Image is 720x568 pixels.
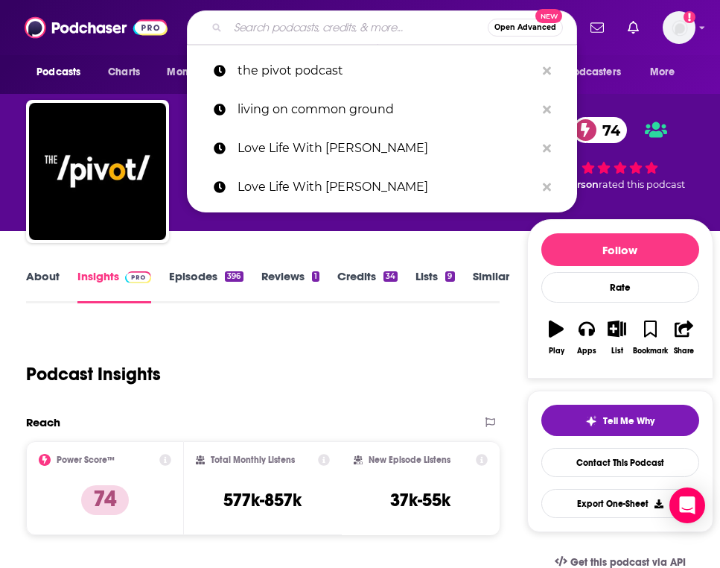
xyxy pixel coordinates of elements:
button: Show profile menu [663,11,695,44]
button: open menu [156,58,239,86]
a: Love Life With [PERSON_NAME] [187,168,577,206]
div: Share [674,347,694,356]
span: For Podcasters [549,62,621,83]
img: Podchaser - Follow, Share and Rate Podcasts [25,13,168,42]
p: Love Life With Matthew Hussey [238,168,535,206]
button: Export One-Sheet [541,489,699,518]
span: New [535,9,562,23]
h2: Reach [26,415,60,429]
button: List [602,311,632,365]
span: Podcasts [36,62,80,83]
div: 34 [383,271,398,282]
a: Lists9 [415,269,454,303]
span: More [650,62,675,83]
div: 9 [445,271,454,282]
span: 1 person [558,179,599,190]
div: Search podcasts, credits, & more... [187,10,577,45]
h3: 577k-857k [223,489,302,511]
h1: Podcast Insights [26,363,161,385]
button: Play [541,311,572,365]
h2: Power Score™ [57,455,115,465]
span: Charts [108,62,140,83]
input: Search podcasts, credits, & more... [228,16,488,40]
span: 74 [587,117,628,143]
button: Apps [571,311,602,365]
a: 74 [573,117,628,143]
button: Share [669,311,699,365]
button: open menu [540,58,643,86]
div: 74 1 personrated this podcast [527,107,713,200]
a: living on common ground [187,90,577,129]
img: Podchaser Pro [125,271,151,283]
a: Credits34 [337,269,398,303]
button: open menu [26,58,100,86]
a: About [26,269,60,303]
span: Tell Me Why [603,415,654,427]
a: Episodes396 [169,269,243,303]
div: Play [549,347,564,356]
button: Open AdvancedNew [488,19,563,37]
a: Love Life With [PERSON_NAME] [187,129,577,168]
a: Reviews1 [261,269,319,303]
h2: New Episode Listens [369,455,450,465]
h3: 37k-55k [390,489,450,511]
button: Follow [541,233,699,266]
a: Similar [473,269,509,303]
a: Contact This Podcast [541,448,699,477]
p: the pivot podcast [238,51,535,90]
a: Charts [98,58,149,86]
div: Bookmark [633,347,668,356]
p: 74 [81,485,129,515]
button: tell me why sparkleTell Me Why [541,405,699,436]
div: Open Intercom Messenger [669,487,705,523]
div: Apps [577,347,596,356]
p: living on common ground [238,90,535,129]
a: Show notifications dropdown [584,15,610,40]
span: Logged in as alignPR [663,11,695,44]
div: 1 [312,271,319,282]
img: Pivot Podcast [29,103,166,240]
a: InsightsPodchaser Pro [77,269,151,303]
div: 396 [225,271,243,282]
span: Open Advanced [494,24,556,31]
p: Love Life With Matthew Hussey [238,129,535,168]
button: open menu [640,58,694,86]
svg: Add a profile image [684,11,695,23]
span: Monitoring [167,62,220,83]
a: the pivot podcast [187,51,577,90]
a: Show notifications dropdown [622,15,645,40]
div: List [611,347,623,356]
img: User Profile [663,11,695,44]
img: tell me why sparkle [585,415,597,427]
button: Bookmark [632,311,669,365]
h2: Total Monthly Listens [211,455,295,465]
div: Rate [541,272,699,303]
span: rated this podcast [599,179,685,190]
